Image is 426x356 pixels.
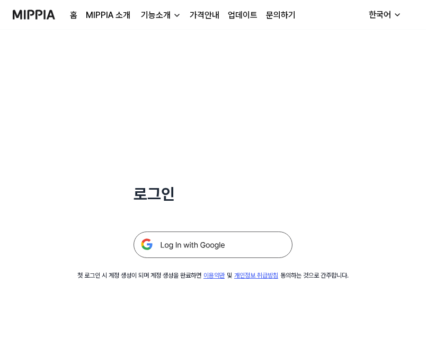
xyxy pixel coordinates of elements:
[234,272,278,279] a: 개인정보 취급방침
[70,9,77,22] a: 홈
[203,272,225,279] a: 이용약관
[86,9,130,22] a: MIPPIA 소개
[139,9,181,22] button: 기능소개
[134,232,292,258] img: 구글 로그인 버튼
[173,11,181,20] img: down
[360,4,408,25] button: 한국어
[190,9,219,22] a: 가격안내
[139,9,173,22] div: 기능소개
[367,8,393,21] div: 한국어
[134,182,292,206] h1: 로그인
[77,271,349,280] div: 첫 로그인 시 계정 생성이 되며 계정 생성을 완료하면 및 동의하는 것으로 간주합니다.
[266,9,296,22] a: 문의하기
[228,9,258,22] a: 업데이트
